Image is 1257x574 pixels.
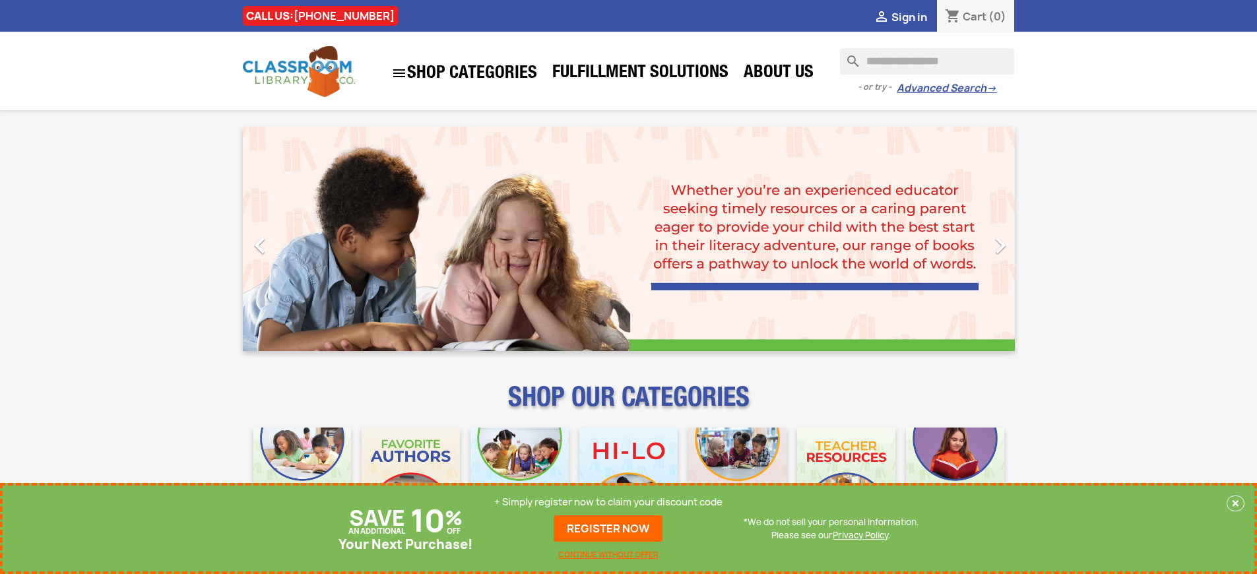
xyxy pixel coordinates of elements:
span: (0) [988,9,1006,24]
ul: Carousel container [243,127,1015,351]
img: CLC_Phonics_And_Decodables_Mobile.jpg [470,428,569,526]
img: CLC_Teacher_Resources_Mobile.jpg [797,428,895,526]
img: Classroom Library Company [243,46,355,97]
img: CLC_Bulk_Mobile.jpg [253,428,352,526]
a: Advanced Search→ [897,82,996,95]
img: CLC_Fiction_Nonfiction_Mobile.jpg [688,428,787,526]
span: Cart [963,9,986,24]
a:  Sign in [874,10,927,24]
a: Previous [243,127,359,351]
div: CALL US: [243,6,398,26]
a: SHOP CATEGORIES [385,59,544,88]
i: search [840,48,856,64]
a: About Us [737,61,820,87]
img: CLC_Favorite_Authors_Mobile.jpg [362,428,460,526]
i: shopping_cart [945,9,961,25]
i:  [984,229,1017,262]
i:  [243,229,276,262]
span: - or try - [858,80,897,94]
a: [PHONE_NUMBER] [294,9,395,23]
i:  [874,10,889,26]
a: Next [899,127,1015,351]
input: Search [840,48,1014,75]
a: Fulfillment Solutions [546,61,735,87]
img: CLC_Dyslexia_Mobile.jpg [906,428,1004,526]
img: CLC_HiLo_Mobile.jpg [579,428,678,526]
span: Sign in [891,10,927,24]
span: → [986,82,996,95]
p: SHOP OUR CATEGORIES [243,393,1015,417]
i:  [391,65,407,81]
